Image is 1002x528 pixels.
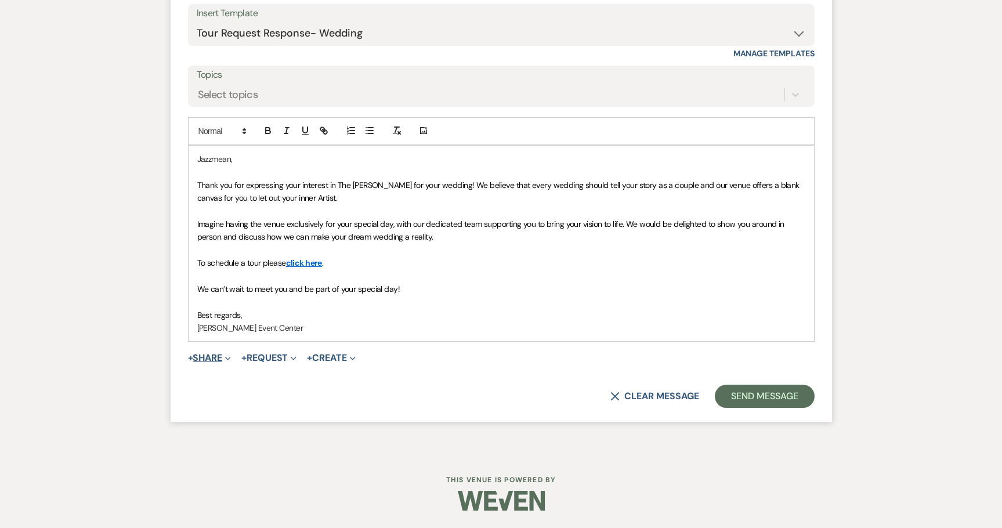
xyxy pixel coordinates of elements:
[188,353,193,363] span: +
[197,310,243,320] span: Best regards,
[197,67,806,84] label: Topics
[197,219,787,242] span: Imagine having the venue exclusively for your special day, with our dedicated team supporting you...
[307,353,355,363] button: Create
[197,180,802,203] span: Thank you for expressing your interest in The [PERSON_NAME] for your wedding! We believe that eve...
[197,284,400,294] span: We can’t wait to meet you and be part of your special day!
[286,258,322,268] a: click here
[188,353,231,363] button: Share
[241,353,296,363] button: Request
[197,5,806,22] div: Insert Template
[197,153,805,165] p: Jazzmean,
[198,86,258,102] div: Select topics
[733,48,815,59] a: Manage Templates
[610,392,699,401] button: Clear message
[458,480,545,521] img: Weven Logo
[715,385,814,408] button: Send Message
[307,353,312,363] span: +
[241,353,247,363] span: +
[197,258,286,268] span: To schedule a tour please
[197,321,805,334] p: [PERSON_NAME] Event Center
[322,258,323,268] span: .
